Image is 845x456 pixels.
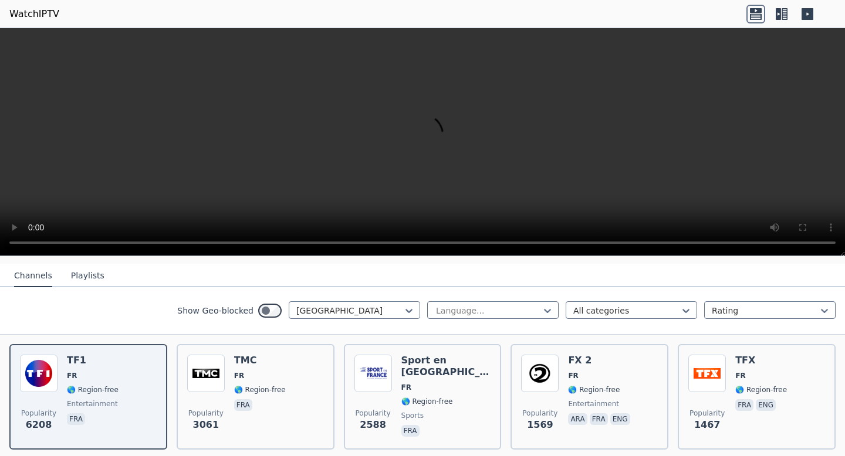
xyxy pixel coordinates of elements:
span: entertainment [67,399,118,409]
span: FR [568,371,578,380]
span: 🌎 Region-free [401,397,453,406]
span: 1569 [527,418,553,432]
h6: FX 2 [568,355,632,366]
p: fra [234,399,252,411]
img: Sport en France [354,355,392,392]
label: Show Geo-blocked [177,305,253,317]
span: 6208 [26,418,52,432]
span: Popularity [522,409,557,418]
span: FR [401,383,411,392]
span: 🌎 Region-free [234,385,286,394]
a: WatchIPTV [9,7,59,21]
span: Popularity [689,409,725,418]
img: TFX [688,355,726,392]
p: eng [610,413,630,425]
img: FX 2 [521,355,559,392]
span: FR [67,371,77,380]
p: fra [735,399,753,411]
img: TF1 [20,355,58,392]
span: 🌎 Region-free [735,385,787,394]
span: Popularity [188,409,224,418]
h6: TMC [234,355,286,366]
span: 1467 [694,418,721,432]
p: ara [568,413,587,425]
p: eng [756,399,776,411]
span: Popularity [356,409,391,418]
span: 3061 [193,418,219,432]
span: sports [401,411,424,420]
p: fra [401,425,420,437]
button: Playlists [71,265,104,287]
h6: Sport en [GEOGRAPHIC_DATA] [401,355,491,378]
span: FR [234,371,244,380]
span: Popularity [21,409,56,418]
button: Channels [14,265,52,287]
span: entertainment [568,399,619,409]
span: 🌎 Region-free [67,385,119,394]
span: 2588 [360,418,386,432]
h6: TF1 [67,355,119,366]
img: TMC [187,355,225,392]
p: fra [590,413,608,425]
span: FR [735,371,745,380]
h6: TFX [735,355,787,366]
p: fra [67,413,85,425]
span: 🌎 Region-free [568,385,620,394]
